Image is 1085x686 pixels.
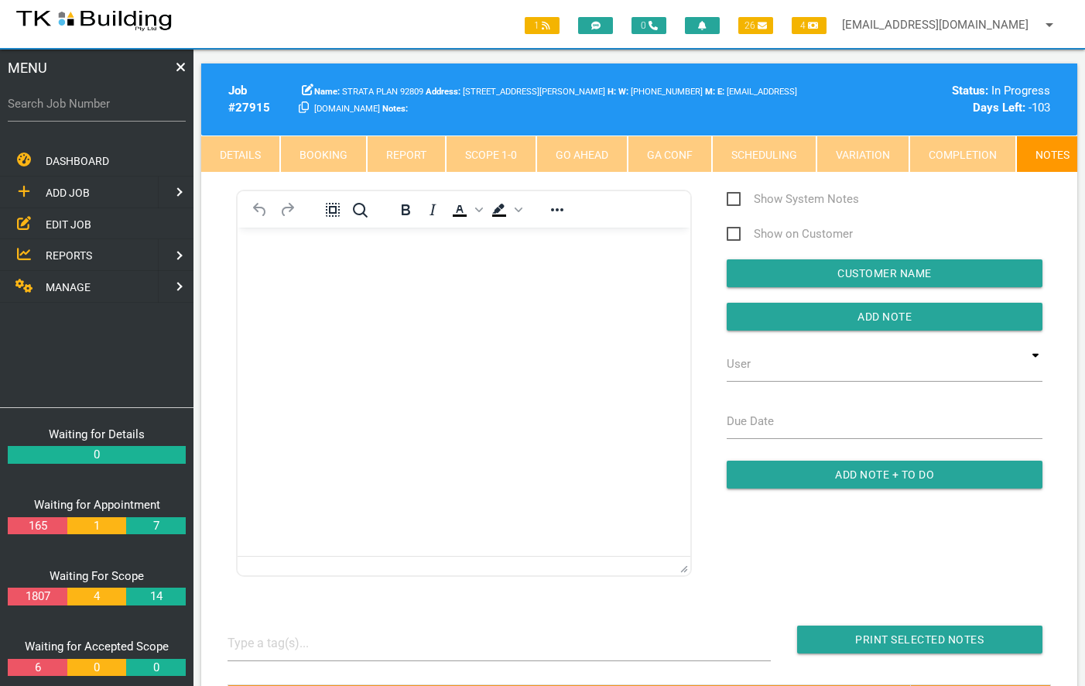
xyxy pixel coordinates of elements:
b: Days Left: [973,101,1025,115]
button: Redo [274,199,300,221]
a: 7 [126,517,185,535]
div: In Progress -103 [857,82,1050,117]
span: REPORTS [46,249,92,262]
span: 26 [738,17,773,34]
a: 14 [126,588,185,605]
a: 1 [67,517,126,535]
span: 0 [631,17,666,34]
a: Booking [280,135,367,173]
a: Waiting for Accepted Scope [25,640,169,653]
div: Text color Black [447,199,485,221]
a: Waiting For Scope [50,569,144,583]
a: 6 [8,659,67,677]
a: Waiting for Appointment [34,498,160,512]
a: Go Ahead [536,135,628,173]
a: 0 [126,659,185,677]
input: Add Note + To Do [727,461,1042,489]
span: STRATA PLAN 92809 [314,87,423,97]
span: EDIT JOB [46,218,91,230]
a: 0 [8,446,186,464]
button: Undo [247,199,273,221]
a: Variation [816,135,909,173]
div: Press the Up and Down arrow keys to resize the editor. [680,559,688,573]
a: Details [201,135,280,173]
a: Scope 1-0 [446,135,536,173]
b: Name: [314,87,340,97]
a: 0 [67,659,126,677]
a: Scheduling [712,135,816,173]
b: Job # 27915 [228,84,270,115]
iframe: Rich Text Area [238,228,690,556]
a: 4 [67,588,126,605]
span: Amelia Thomson [618,87,703,97]
a: Completion [909,135,1016,173]
span: Show System Notes [727,190,859,209]
span: MENU [8,57,47,78]
button: Select all [320,199,346,221]
b: Notes: [382,104,408,114]
a: Waiting for Details [49,427,145,441]
a: GA Conf [628,135,712,173]
label: Search Job Number [8,95,186,113]
a: 165 [8,517,67,535]
span: 4 [792,17,827,34]
button: Find and replace [347,199,373,221]
b: Status: [952,84,988,98]
b: M: [705,87,715,97]
div: Background color Black [486,199,525,221]
span: MANAGE [46,281,91,293]
span: 1 [525,17,560,34]
button: Bold [392,199,419,221]
span: [STREET_ADDRESS][PERSON_NAME] [426,87,605,97]
b: W: [618,87,628,97]
button: Italic [419,199,446,221]
input: Add Note [727,303,1042,331]
b: Address: [426,87,460,97]
a: Click here copy customer information. [299,101,309,115]
input: Type a tag(s)... [228,626,344,660]
span: ADD JOB [46,187,90,199]
button: Reveal or hide additional toolbar items [544,199,570,221]
input: Customer Name [727,259,1042,287]
span: Show on Customer [727,225,853,244]
a: Report [367,135,446,173]
b: H: [608,87,616,97]
span: DASHBOARD [46,155,109,167]
a: 1807 [8,588,67,605]
b: E: [717,87,724,97]
label: Due Date [727,413,774,430]
span: Home Phone [608,87,618,97]
img: s3file [15,8,173,33]
input: Print Selected Notes [797,626,1042,653]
